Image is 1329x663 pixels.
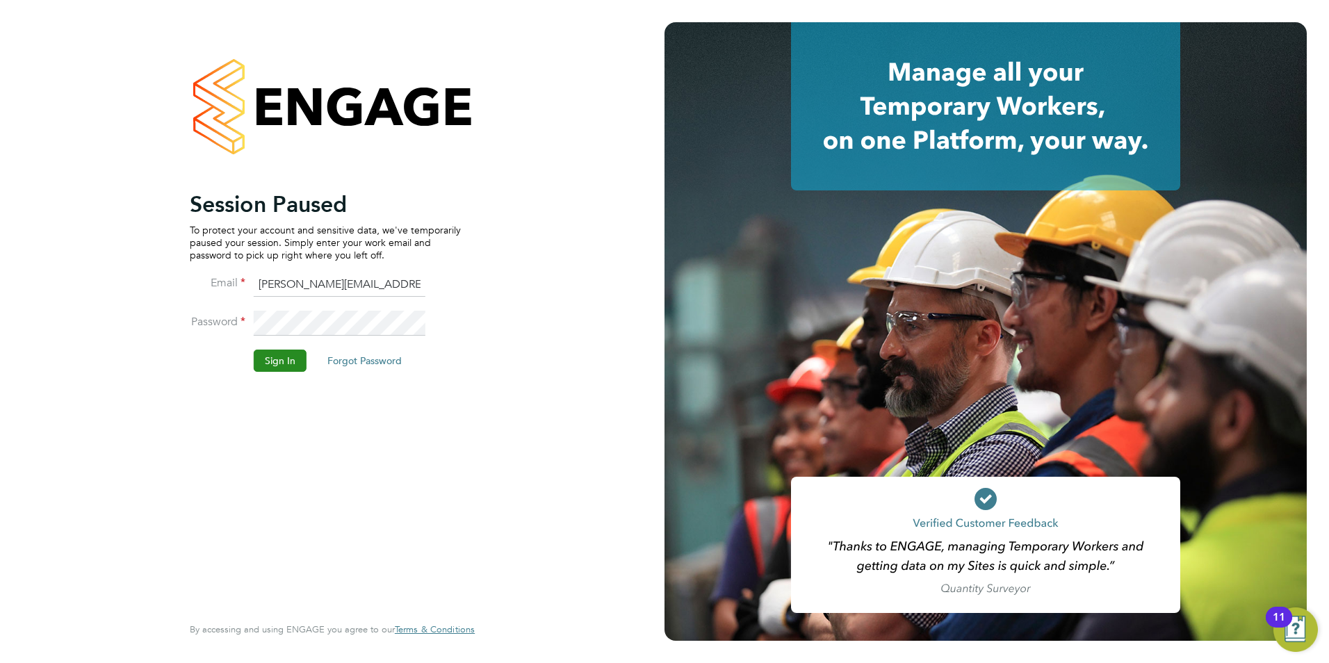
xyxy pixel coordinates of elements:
label: Password [190,315,245,329]
button: Sign In [254,350,307,372]
a: Terms & Conditions [395,624,475,635]
div: 11 [1273,617,1285,635]
button: Open Resource Center, 11 new notifications [1273,607,1318,652]
span: By accessing and using ENGAGE you agree to our [190,623,475,635]
button: Forgot Password [316,350,413,372]
h2: Session Paused [190,190,461,218]
input: Enter your work email... [254,272,425,297]
label: Email [190,276,245,290]
span: Terms & Conditions [395,623,475,635]
p: To protect your account and sensitive data, we've temporarily paused your session. Simply enter y... [190,224,461,262]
